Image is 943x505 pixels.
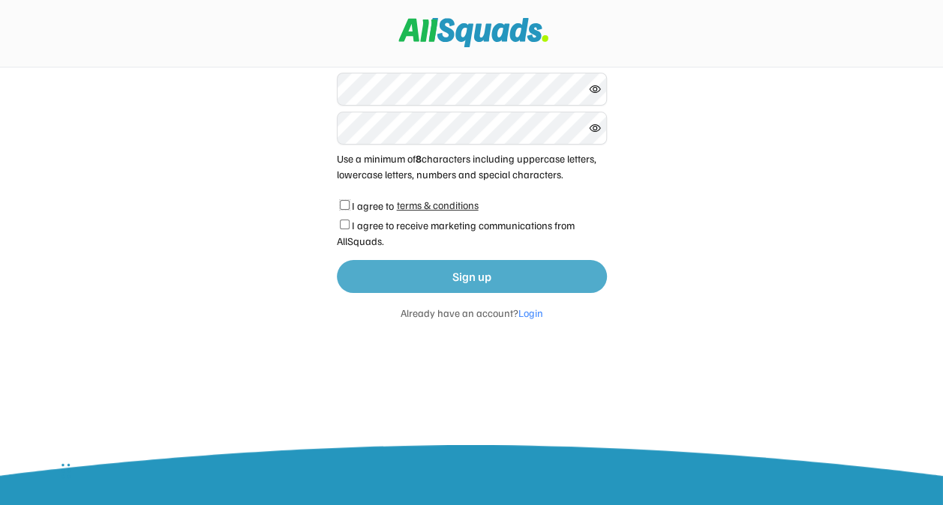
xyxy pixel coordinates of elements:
strong: 8 [416,152,422,165]
div: Already have an account? [337,305,607,321]
a: terms & conditions [394,194,482,213]
label: I agree to [352,199,394,212]
font: Login [518,306,543,319]
button: Sign up [337,260,607,293]
img: Squad%20Logo.svg [398,18,548,46]
label: I agree to receive marketing communications from AllSquads. [337,219,575,247]
div: Use a minimum of characters including uppercase letters, lowercase letters, numbers and special c... [337,151,607,182]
